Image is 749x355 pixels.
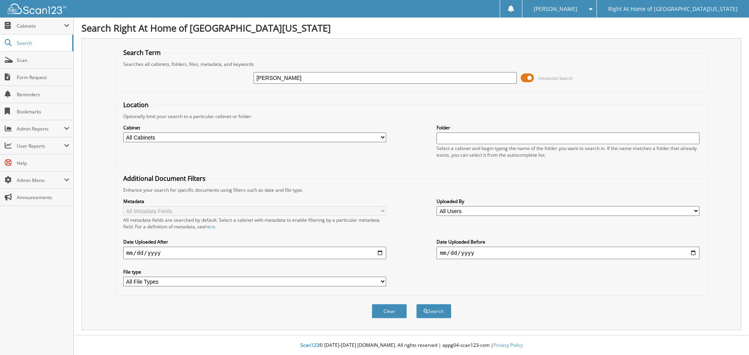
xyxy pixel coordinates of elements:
button: Clear [372,304,407,318]
a: Privacy Policy [493,342,523,348]
label: Uploaded By [437,198,699,205]
div: Enhance your search for specific documents using filters such as date and file type. [119,187,704,193]
input: start [123,247,386,259]
input: end [437,247,699,259]
legend: Additional Document Filters [119,174,209,183]
iframe: Chat Widget [710,318,749,355]
label: Folder [437,124,699,131]
button: Search [416,304,451,318]
span: User Reports [17,143,64,149]
label: Cabinet [123,124,386,131]
div: Optionally limit your search to a particular cabinet or folder [119,113,704,120]
span: Right At Home of [GEOGRAPHIC_DATA][US_STATE] [608,7,738,11]
span: Search [17,40,68,46]
span: Admin Reports [17,125,64,132]
span: Cabinets [17,23,64,29]
div: All metadata fields are searched by default. Select a cabinet with metadata to enable filtering b... [123,217,386,230]
label: Metadata [123,198,386,205]
span: Scan123 [300,342,319,348]
div: © [DATE]-[DATE] [DOMAIN_NAME]. All rights reserved | appg04-scan123-com | [74,336,749,355]
span: Scan [17,57,69,64]
span: Announcements [17,194,69,201]
h1: Search Right At Home of [GEOGRAPHIC_DATA][US_STATE] [82,21,741,34]
span: Form Request [17,74,69,81]
legend: Location [119,101,153,109]
span: Help [17,160,69,166]
label: Date Uploaded Before [437,238,699,245]
div: Searches all cabinets, folders, files, metadata, and keywords [119,61,704,67]
span: Reminders [17,91,69,98]
div: Select a cabinet and begin typing the name of the folder you want to search in. If the name match... [437,145,699,158]
label: File type [123,268,386,275]
a: here [205,223,215,230]
label: Date Uploaded After [123,238,386,245]
legend: Search Term [119,48,165,57]
span: Bookmarks [17,108,69,115]
span: Admin Menu [17,177,64,184]
span: Advanced Search [538,75,573,81]
img: scan123-logo-white.svg [8,4,66,14]
span: [PERSON_NAME] [534,7,577,11]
